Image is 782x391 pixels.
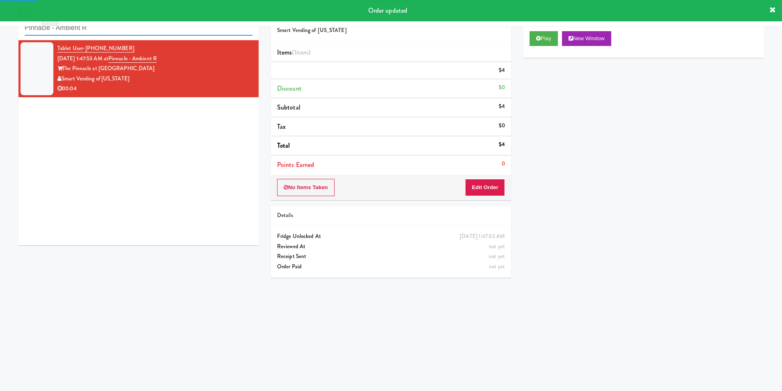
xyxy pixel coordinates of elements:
[499,121,505,131] div: $0
[296,48,308,57] ng-pluralize: item
[465,179,505,196] button: Edit Order
[25,21,252,36] input: Search vision orders
[277,141,290,150] span: Total
[277,231,505,242] div: Fridge Unlocked At
[277,48,310,57] span: Items
[108,55,157,63] a: Pinnacle - Ambient R
[489,242,505,250] span: not yet
[277,252,505,262] div: Receipt Sent
[277,84,302,93] span: Discount
[499,82,505,93] div: $0
[277,242,505,252] div: Reviewed At
[57,44,134,53] a: Tablet User· [PHONE_NUMBER]
[499,139,505,150] div: $4
[562,31,611,46] button: New Window
[292,48,310,57] span: (1 )
[460,231,505,242] div: [DATE] 1:47:53 AM
[277,179,335,196] button: No Items Taken
[530,31,558,46] button: Play
[489,252,505,260] span: not yet
[502,159,505,169] div: 0
[57,74,252,84] div: Smart Vending of [US_STATE]
[18,40,259,97] li: Tablet User· [PHONE_NUMBER][DATE] 1:47:53 AM atPinnacle - Ambient RThe Pinnacle at [GEOGRAPHIC_DA...
[83,44,134,52] span: · [PHONE_NUMBER]
[368,6,407,15] span: Order updated
[489,263,505,270] span: not yet
[499,65,505,75] div: $4
[277,103,300,112] span: Subtotal
[277,27,505,34] h5: Smart Vending of [US_STATE]
[277,262,505,272] div: Order Paid
[277,160,314,169] span: Points Earned
[57,55,108,62] span: [DATE] 1:47:53 AM at
[57,84,252,94] div: 00:04
[499,101,505,112] div: $4
[277,210,505,221] div: Details
[57,64,252,74] div: The Pinnacle at [GEOGRAPHIC_DATA]
[277,122,286,131] span: Tax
